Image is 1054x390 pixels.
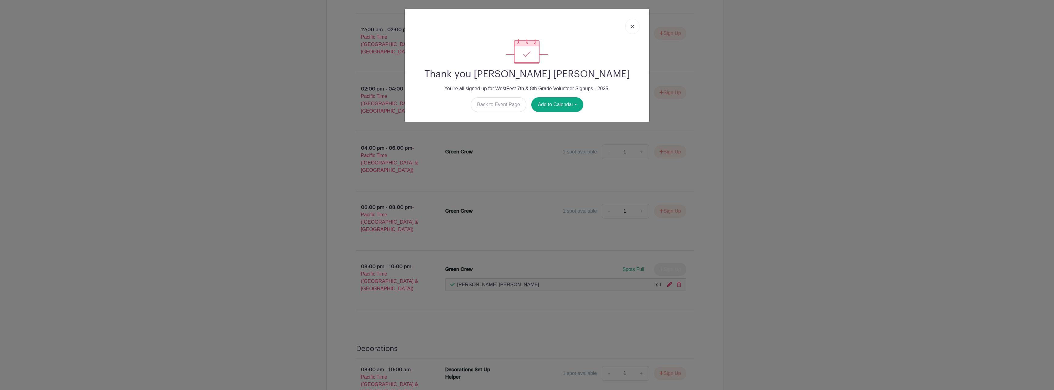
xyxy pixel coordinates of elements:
p: You're all signed up for WestFest 7th & 8th Grade Volunteer Signups - 2025. [410,85,644,92]
img: signup_complete-c468d5dda3e2740ee63a24cb0ba0d3ce5d8a4ecd24259e683200fb1569d990c8.svg [506,39,548,64]
h2: Thank you [PERSON_NAME] [PERSON_NAME] [410,68,644,80]
a: Back to Event Page [471,97,527,112]
button: Add to Calendar [531,97,583,112]
img: close_button-5f87c8562297e5c2d7936805f587ecaba9071eb48480494691a3f1689db116b3.svg [631,25,634,29]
